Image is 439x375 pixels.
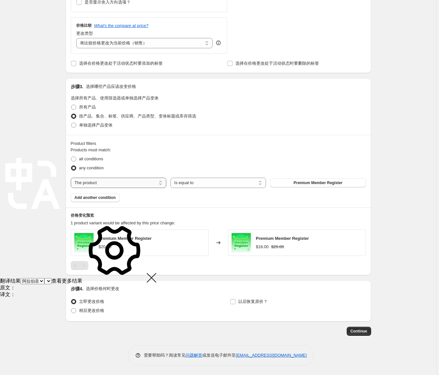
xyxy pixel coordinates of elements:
[235,61,319,66] font: 选择在价格更改处于活动状态时要删除的标签
[79,105,96,109] font: 所有产品
[71,96,159,100] font: 选择所有产品、使用筛选器或单独选择产品变体
[186,353,202,358] a: 问题解答
[79,61,163,66] font: 选择在价格更改处于活动状态时要添加的标签
[79,299,104,304] font: 立即更改价格
[79,308,104,313] font: 稍后更改价格
[79,123,113,127] font: 单独选择产品变体
[71,84,84,89] font: 步骤3.
[351,329,367,333] font: Continue
[76,31,93,36] font: 更改类型
[94,23,149,28] button: What's the compare at price?
[202,353,236,358] span: 或发送电子邮件至
[236,353,306,358] a: [EMAIL_ADDRESS][DOMAIN_NAME]
[347,327,371,336] button: Continue
[86,84,136,89] font: 选择哪些产品应该改变价格
[79,114,196,118] font: 按产品、集合、标签、供应商、产品类型、变体标题或库存筛选
[144,353,186,358] span: 需要帮助吗？阅读常见
[71,147,111,152] font: Products must match:
[76,23,92,28] font: 价格比较
[215,40,222,46] div: help
[238,299,268,304] font: 以后恢复原价？
[71,141,96,146] font: Product filters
